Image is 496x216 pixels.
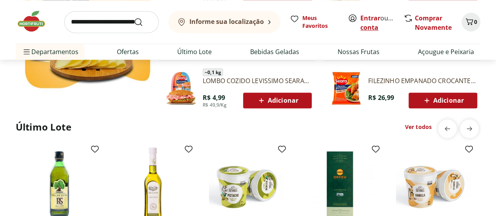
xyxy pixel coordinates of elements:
button: Adicionar [243,93,312,108]
span: R$ 4,99 [203,93,225,102]
button: Carrinho [461,13,480,31]
img: Lombo Cozido Levíssimo Seara [162,69,200,107]
a: Ofertas [117,47,139,56]
button: Informe sua localização [168,11,280,33]
button: Adicionar [409,93,477,108]
a: Último Lote [177,47,212,56]
button: next [460,119,479,138]
a: Criar conta [360,14,403,32]
h2: Último Lote [16,121,71,133]
a: Ver todos [405,123,432,131]
button: Menu [22,42,31,61]
span: Departamentos [22,42,78,61]
span: Adicionar [422,96,464,105]
a: Açougue e Peixaria [418,47,474,56]
a: Nossas Frutas [338,47,380,56]
span: Adicionar [256,96,298,105]
a: Entrar [360,14,380,22]
a: FILEZINHO EMPANADO CROCANTE SEARA 400G [368,76,477,85]
span: Meus Favoritos [302,14,338,30]
img: Hortifruti [16,9,55,33]
a: LOMBO COZIDO LEVISSIMO SEARA KG [203,76,312,85]
a: Meus Favoritos [290,14,338,30]
button: previous [438,119,457,138]
button: Submit Search [134,17,153,27]
span: R$ 49,9/Kg [203,102,227,108]
span: 0 [474,18,477,25]
a: Comprar Novamente [415,14,452,32]
img: Filezinho Empanado Crocante Seara 400g [327,69,365,107]
span: ou [360,13,395,32]
a: Bebidas Geladas [250,47,299,56]
span: ~ 0,1 kg [203,68,223,76]
span: R$ 26,99 [368,93,394,102]
input: search [64,11,159,33]
b: Informe sua localização [189,17,264,26]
